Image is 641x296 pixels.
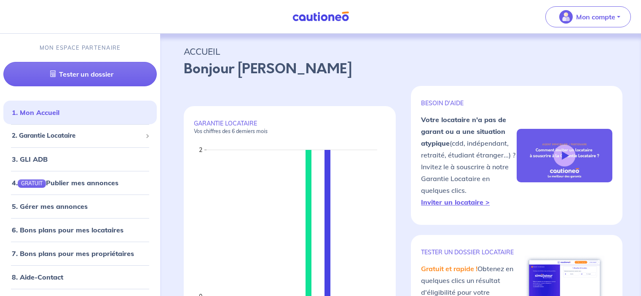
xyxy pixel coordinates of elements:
a: 5. Gérer mes annonces [12,202,88,211]
a: 3. GLI ADB [12,155,48,163]
p: TESTER un dossier locataire [421,248,517,256]
text: 2 [199,146,202,154]
p: MON ESPACE PARTENAIRE [40,44,121,52]
p: (cdd, indépendant, retraité, étudiant étranger...) ? Invitez le à souscrire à notre Garantie Loca... [421,114,517,208]
p: Bonjour [PERSON_NAME] [184,59,617,79]
em: Gratuit et rapide ! [421,264,477,273]
em: Vos chiffres des 6 derniers mois [194,128,268,134]
span: 2. Garantie Locataire [12,131,142,141]
a: 4.GRATUITPublier mes annonces [12,179,118,187]
div: 8. Aide-Contact [3,269,157,285]
div: 4.GRATUITPublier mes annonces [3,174,157,191]
a: 8. Aide-Contact [12,273,63,281]
a: Inviter un locataire > [421,198,490,206]
a: Tester un dossier [3,62,157,86]
p: BESOIN D'AIDE [421,99,517,107]
div: 2. Garantie Locataire [3,128,157,144]
strong: Votre locataire n'a pas de garant ou a une situation atypique [421,115,506,147]
div: 6. Bons plans pour mes locataires [3,221,157,238]
a: 6. Bons plans pour mes locataires [12,226,123,234]
img: video-gli-new-none.jpg [517,129,612,183]
img: illu_account_valid_menu.svg [559,10,573,24]
img: Cautioneo [289,11,352,22]
div: 7. Bons plans pour mes propriétaires [3,245,157,262]
a: 7. Bons plans pour mes propriétaires [12,249,134,258]
button: illu_account_valid_menu.svgMon compte [545,6,631,27]
p: ACCUEIL [184,44,617,59]
p: Mon compte [576,12,615,22]
div: 3. GLI ADB [3,151,157,168]
div: 1. Mon Accueil [3,104,157,121]
p: GARANTIE LOCATAIRE [194,120,386,135]
a: 1. Mon Accueil [12,108,59,117]
div: 5. Gérer mes annonces [3,198,157,215]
